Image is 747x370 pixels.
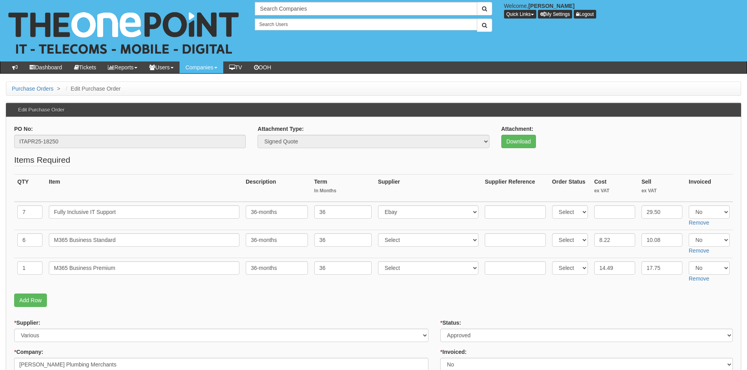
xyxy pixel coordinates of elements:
[549,175,591,202] th: Order Status
[55,86,62,92] span: >
[638,175,686,202] th: Sell
[68,61,102,73] a: Tickets
[12,86,54,92] a: Purchase Orders
[482,175,549,202] th: Supplier Reference
[243,175,311,202] th: Description
[528,3,575,9] b: [PERSON_NAME]
[255,19,477,30] input: Search Users
[689,275,709,282] a: Remove
[255,2,477,15] input: Search Companies
[538,10,573,19] a: My Settings
[498,2,747,19] div: Welcome,
[440,348,467,356] label: Invoiced:
[258,125,304,133] label: Attachment Type:
[14,175,46,202] th: QTY
[14,319,40,327] label: Supplier:
[501,125,534,133] label: Attachment:
[64,85,121,93] li: Edit Purchase Order
[686,175,733,202] th: Invoiced
[180,61,223,73] a: Companies
[591,175,638,202] th: Cost
[375,175,482,202] th: Supplier
[248,61,277,73] a: OOH
[641,188,682,194] small: ex VAT
[504,10,536,19] button: Quick Links
[14,103,69,117] h3: Edit Purchase Order
[14,294,47,307] a: Add Row
[314,188,372,194] small: In Months
[143,61,180,73] a: Users
[46,175,243,202] th: Item
[14,348,43,356] label: Company:
[440,319,461,327] label: Status:
[311,175,375,202] th: Term
[14,154,70,166] legend: Items Required
[102,61,143,73] a: Reports
[501,135,536,148] a: Download
[223,61,248,73] a: TV
[689,247,709,254] a: Remove
[574,10,596,19] a: Logout
[24,61,68,73] a: Dashboard
[594,188,635,194] small: ex VAT
[689,219,709,226] a: Remove
[14,125,33,133] label: PO No:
